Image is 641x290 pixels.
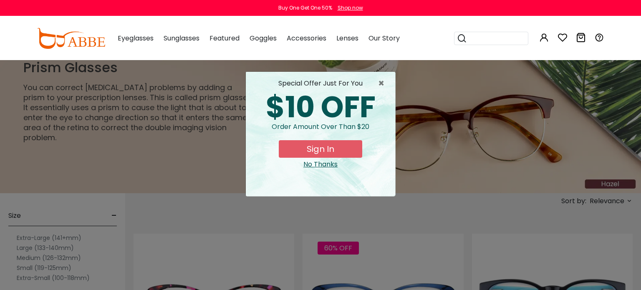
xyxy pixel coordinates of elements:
[252,78,389,88] div: special offer just for you
[378,78,389,88] button: Close
[209,33,240,43] span: Featured
[118,33,154,43] span: Eyeglasses
[252,159,389,169] div: Close
[336,33,358,43] span: Lenses
[278,4,332,12] div: Buy One Get One 50%
[368,33,400,43] span: Our Story
[333,4,363,11] a: Shop now
[164,33,199,43] span: Sunglasses
[378,78,389,88] span: ×
[338,4,363,12] div: Shop now
[250,33,277,43] span: Goggles
[279,140,362,158] button: Sign In
[37,28,105,49] img: abbeglasses.com
[252,122,389,140] div: Order amount over than $20
[252,93,389,122] div: $10 OFF
[287,33,326,43] span: Accessories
